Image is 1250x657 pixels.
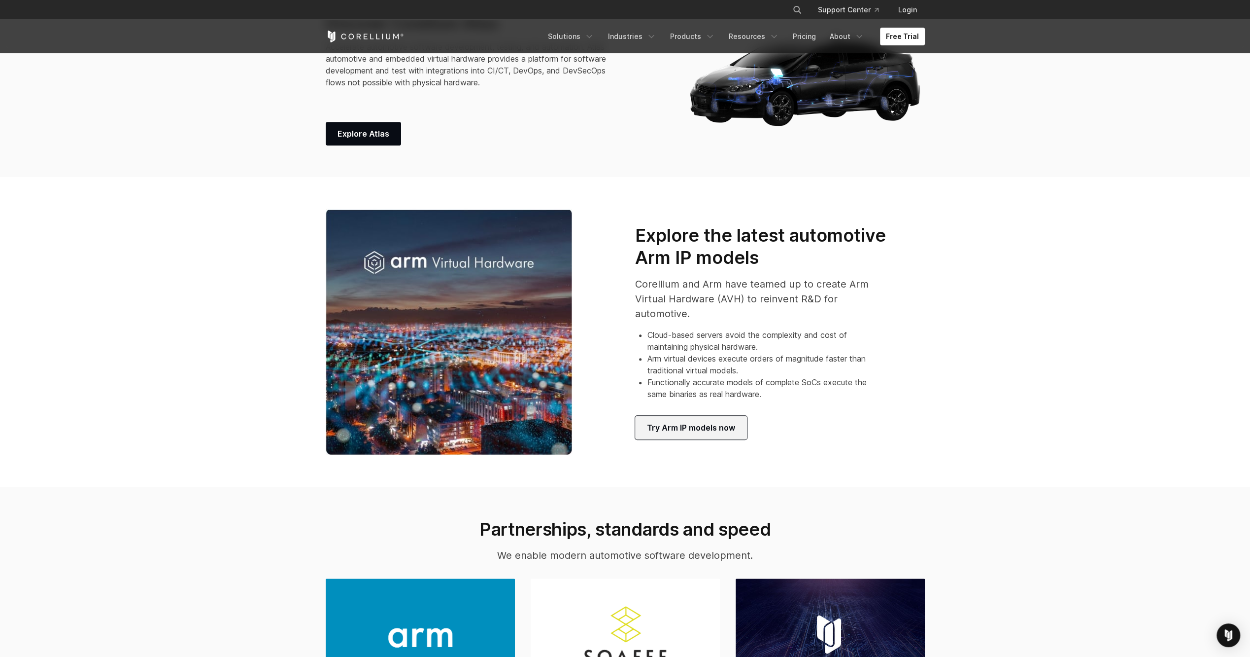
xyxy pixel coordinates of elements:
[890,1,925,19] a: Login
[635,416,747,439] a: Try Arm IP models now
[664,28,721,45] a: Products
[880,28,925,45] a: Free Trial
[647,329,887,353] li: Cloud-based servers avoid the complexity and cost of maintaining physical hardware.
[542,28,925,45] div: Navigation Menu
[686,29,924,131] img: Corellium_Hero_Atlas_Header
[326,31,404,42] a: Corellium Home
[326,122,401,146] a: Explore Atlas
[377,518,873,540] h2: Partnerships, standards and speed
[810,1,886,19] a: Support Center
[326,41,618,88] p: Accelerate automotive software development, testing, and automation. Atlas automotive and embedde...
[787,28,822,45] a: Pricing
[635,224,887,269] h3: Explore the latest automotive Arm IP models
[647,376,887,400] li: Functionally accurate models of complete SoCs execute the same binaries as real hardware.
[635,278,869,320] span: Corellium and Arm have teamed up to create Arm Virtual Hardware (AVH) to reinvent R&D for automot...
[723,28,785,45] a: Resources
[647,353,887,376] li: Arm virtual devices execute orders of magnitude faster than traditional virtual models.
[377,548,873,563] p: We enable modern automotive software development.
[824,28,870,45] a: About
[647,422,735,434] span: Try Arm IP models now
[788,1,806,19] button: Search
[542,28,600,45] a: Solutions
[338,128,389,140] span: Explore Atlas
[602,28,662,45] a: Industries
[1216,623,1240,647] div: Open Intercom Messenger
[326,209,572,455] img: Arm Virtual Hardware image 1
[780,1,925,19] div: Navigation Menu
